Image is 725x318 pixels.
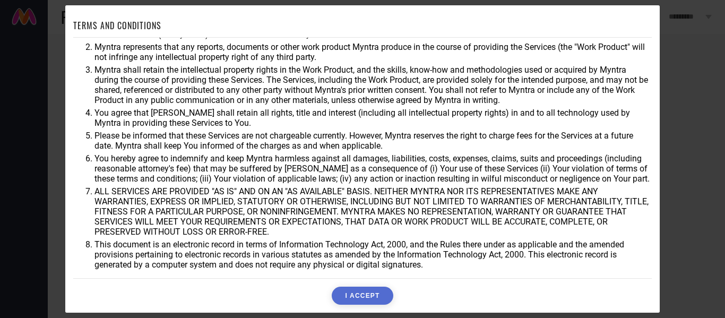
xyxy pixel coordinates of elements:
[94,239,652,270] li: This document is an electronic record in terms of Information Technology Act, 2000, and the Rules...
[332,287,393,305] button: I ACCEPT
[94,65,652,105] li: Myntra shall retain the intellectual property rights in the Work Product, and the skills, know-ho...
[73,19,161,32] h1: TERMS AND CONDITIONS
[94,186,652,237] li: ALL SERVICES ARE PROVIDED "AS IS" AND ON AN "AS AVAILABLE" BASIS. NEITHER MYNTRA NOR ITS REPRESEN...
[94,108,652,128] li: You agree that [PERSON_NAME] shall retain all rights, title and interest (including all intellect...
[94,42,652,62] li: Myntra represents that any reports, documents or other work product Myntra produce in the course ...
[94,131,652,151] li: Please be informed that these Services are not chargeable currently. However, Myntra reserves the...
[94,153,652,184] li: You hereby agree to indemnify and keep Myntra harmless against all damages, liabilities, costs, e...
